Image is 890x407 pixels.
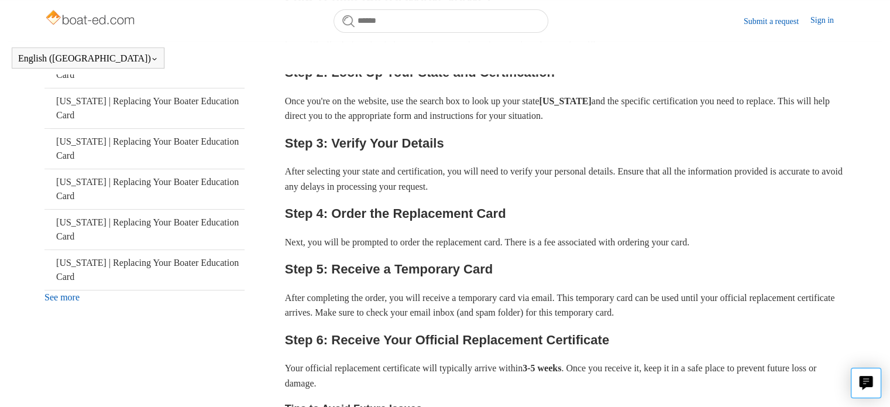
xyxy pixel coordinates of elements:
[44,7,138,30] img: Boat-Ed Help Center home page
[285,235,846,250] p: Next, you will be prompted to order the replacement card. There is a fee associated with ordering...
[44,210,245,249] a: [US_STATE] | Replacing Your Boater Education Card
[285,133,846,153] h2: Step 3: Verify Your Details
[18,53,158,64] button: English ([GEOGRAPHIC_DATA])
[285,164,846,194] p: After selecting your state and certification, you will need to verify your personal details. Ensu...
[44,88,245,128] a: [US_STATE] | Replacing Your Boater Education Card
[285,259,846,279] h2: Step 5: Receive a Temporary Card
[810,14,846,28] a: Sign in
[285,290,846,320] p: After completing the order, you will receive a temporary card via email. This temporary card can ...
[285,361,846,391] p: Your official replacement certificate will typically arrive within . Once you receive it, keep it...
[44,129,245,169] a: [US_STATE] | Replacing Your Boater Education Card
[334,9,548,33] input: Search
[44,250,245,290] a: [US_STATE] | Replacing Your Boater Education Card
[44,169,245,209] a: [US_STATE] | Replacing Your Boater Education Card
[285,330,846,350] h2: Step 6: Receive Your Official Replacement Certificate
[285,203,846,224] h2: Step 4: Order the Replacement Card
[285,94,846,124] p: Once you're on the website, use the search box to look up your state and the specific certificati...
[44,292,80,302] a: See more
[523,363,561,373] strong: 3-5 weeks
[851,368,881,398] button: Live chat
[744,15,810,28] a: Submit a request
[539,96,591,106] strong: [US_STATE]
